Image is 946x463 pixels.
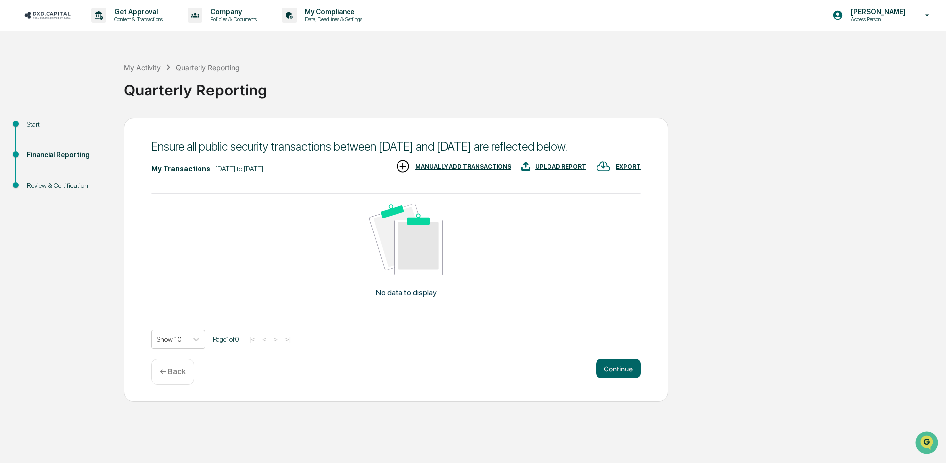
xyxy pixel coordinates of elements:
p: How can we help? [10,21,180,37]
p: Access Person [843,16,911,23]
button: Start new chat [168,79,180,91]
img: logo [24,10,71,20]
span: Preclearance [20,125,64,135]
div: My Transactions [151,165,210,173]
p: Content & Transactions [106,16,168,23]
a: 🗄️Attestations [68,121,127,139]
img: No data [369,204,443,276]
p: Data, Deadlines & Settings [297,16,367,23]
img: MANUALLY ADD TRANSACTIONS [396,159,410,174]
div: EXPORT [616,163,641,170]
div: 🗄️ [72,126,80,134]
button: >| [282,335,294,344]
iframe: Open customer support [914,430,941,457]
div: Start [27,119,108,130]
img: UPLOAD REPORT [521,159,530,174]
img: EXPORT [596,159,611,174]
a: 🔎Data Lookup [6,139,66,157]
div: Quarterly Reporting [176,63,240,72]
div: We're available if you need us! [34,86,125,93]
p: Get Approval [106,8,168,16]
a: Powered byPylon [70,167,120,175]
p: Company [202,8,262,16]
div: UPLOAD REPORT [535,163,586,170]
button: Continue [596,359,641,378]
button: < [259,335,269,344]
a: 🖐️Preclearance [6,121,68,139]
div: [DATE] to [DATE] [215,165,263,173]
button: > [271,335,281,344]
div: Quarterly Reporting [124,73,941,99]
span: Data Lookup [20,143,62,153]
div: 🖐️ [10,126,18,134]
button: |< [247,335,258,344]
div: My Activity [124,63,161,72]
div: 🔎 [10,144,18,152]
div: Financial Reporting [27,150,108,160]
p: ← Back [160,367,186,376]
p: [PERSON_NAME] [843,8,911,16]
div: Review & Certification [27,181,108,191]
img: 1746055101610-c473b297-6a78-478c-a979-82029cc54cd1 [10,76,28,93]
div: MANUALLY ADD TRANSACTIONS [415,163,511,170]
p: Policies & Documents [202,16,262,23]
span: Attestations [82,125,123,135]
p: No data to display [376,288,437,297]
span: Page 1 of 0 [213,335,239,343]
span: Pylon [99,168,120,175]
div: Start new chat [34,76,162,86]
div: Ensure all public security transactions between [DATE] and [DATE] are reflected below. [151,139,641,154]
p: My Compliance [297,8,367,16]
